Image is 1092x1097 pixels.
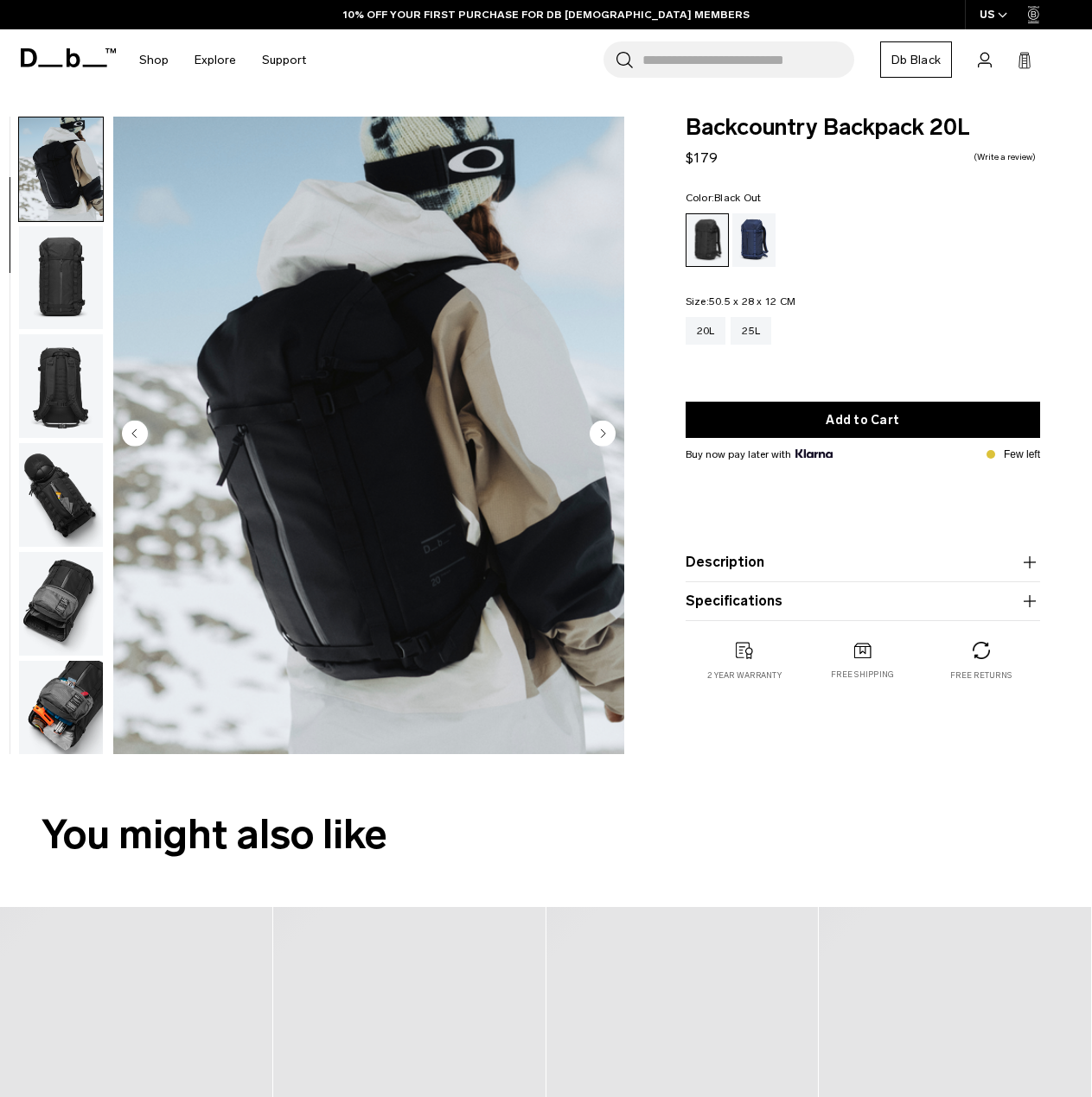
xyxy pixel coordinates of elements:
[686,591,1040,612] button: Specifications
[974,153,1036,162] a: Write a review
[126,29,319,91] nav: Main Navigation
[686,552,1040,573] button: Description
[686,296,796,307] legend: Size:
[686,213,729,267] a: Black Out
[707,669,782,682] p: 2 year warranty
[18,442,104,548] button: Backcountry Backpack 20L Black Out
[950,669,1012,682] p: Free returns
[880,41,952,78] a: Db Black
[343,7,750,22] a: 10% OFF YOUR FIRST PURCHASE FOR DB [DEMOGRAPHIC_DATA] MEMBERS
[686,149,718,166] span: $179
[262,29,306,91] a: Support
[19,334,103,438] img: Backcountry Backpack 20L Black Out
[686,117,1040,139] span: Backcountry Backpack 20L
[1004,447,1040,462] p: Few left
[18,117,104,222] button: Backcountry Backpack 20L Black Out
[18,225,104,331] button: Backcountry Backpack 20L Black Out
[19,552,103,656] img: Backcountry Backpack 20L Black Out
[139,29,169,91] a: Shop
[732,213,776,267] a: Blue Hour
[19,117,103,221] img: Backcountry Backpack 20L Black Out
[19,443,103,547] img: Backcountry Backpack 20L Black Out
[590,421,616,450] button: Next slide
[113,117,624,754] li: 2 / 10
[113,117,624,754] img: Backcountry Backpack 20L Black Out
[714,192,761,204] span: Black Out
[18,333,104,439] button: Backcountry Backpack 20L Black Out
[19,226,103,330] img: Backcountry Backpack 20L Black Out
[686,317,726,345] a: 20L
[731,317,771,345] a: 25L
[18,660,104,765] button: Backcountry Backpack 20L Black Out
[686,447,833,462] span: Buy now pay later with
[122,421,148,450] button: Previous slide
[18,551,104,656] button: Backcountry Backpack 20L Black Out
[686,402,1040,438] button: Add to Cart
[195,29,236,91] a: Explore
[686,193,762,203] legend: Color:
[795,449,833,458] img: {"height" => 20, "alt" => "Klarna"}
[831,669,894,681] p: Free shipping
[709,295,795,308] span: 50.5 x 28 x 12 CM
[42,804,1050,866] h2: You might also like
[19,661,103,764] img: Backcountry Backpack 20L Black Out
